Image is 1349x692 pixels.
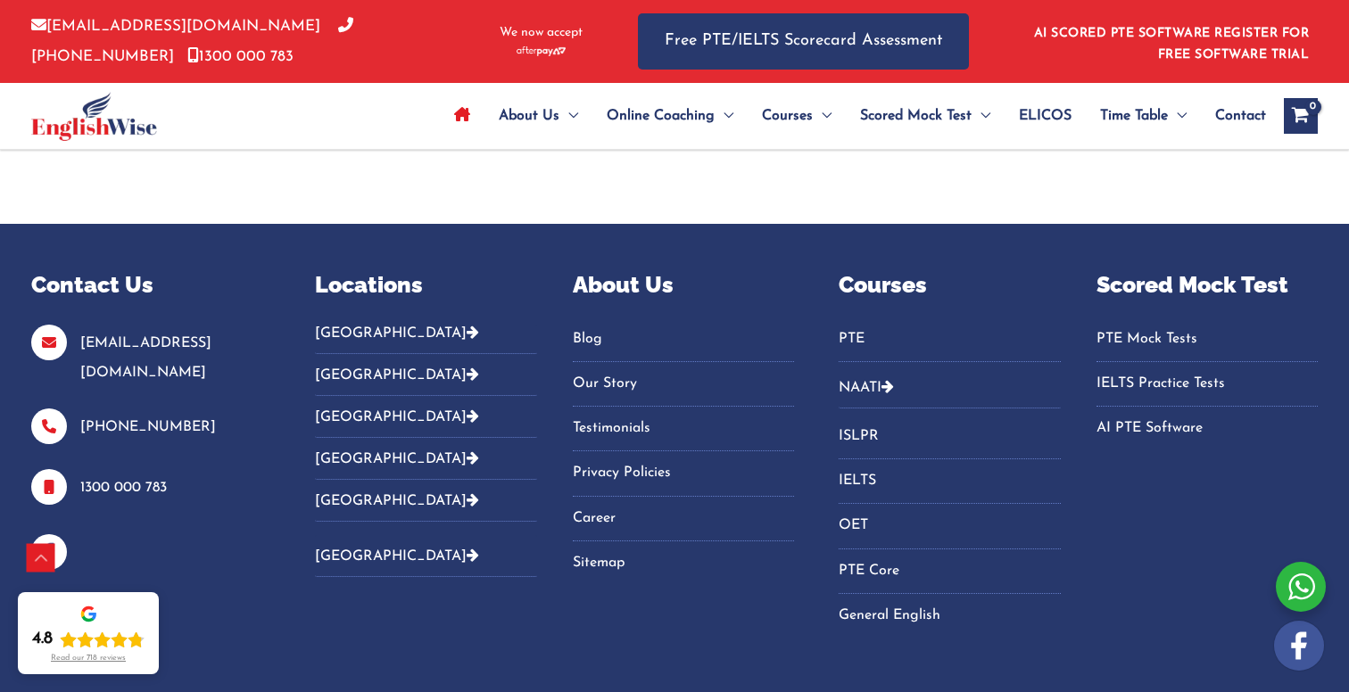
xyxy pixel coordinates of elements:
a: [PHONE_NUMBER] [31,19,353,63]
a: PTE Mock Tests [1097,325,1318,354]
span: About Us [499,85,559,147]
button: [GEOGRAPHIC_DATA] [315,438,536,480]
img: white-facebook.png [1274,621,1324,671]
a: Privacy Policies [573,458,794,488]
a: 1300 000 783 [80,481,167,495]
a: PTE [839,325,1060,354]
span: Menu Toggle [813,85,832,147]
button: [GEOGRAPHIC_DATA] [315,480,536,522]
p: Locations [315,268,536,302]
aside: Header Widget 1 [1023,12,1318,70]
span: Time Table [1100,85,1168,147]
span: Scored Mock Test [860,85,972,147]
nav: Menu [573,325,794,579]
p: Scored Mock Test [1097,268,1318,302]
aside: Footer Widget 3 [573,268,794,600]
button: [GEOGRAPHIC_DATA] [315,325,536,354]
span: Menu Toggle [715,85,733,147]
button: NAATI [839,367,1060,408]
a: Time TableMenu Toggle [1086,85,1201,147]
nav: Menu [1097,325,1318,444]
span: Online Coaching [607,85,715,147]
img: facebook-blue-icons.png [31,534,67,570]
a: IELTS Practice Tests [1097,369,1318,399]
div: Rating: 4.8 out of 5 [32,629,145,650]
nav: Menu [839,325,1060,362]
button: [GEOGRAPHIC_DATA] [315,396,536,438]
aside: Footer Widget 4 [839,268,1060,653]
span: Contact [1215,85,1266,147]
a: [PHONE_NUMBER] [80,420,216,434]
a: Sitemap [573,548,794,578]
a: View Shopping Cart, empty [1284,98,1318,134]
a: Career [573,504,794,533]
aside: Footer Widget 2 [315,268,536,590]
span: We now accept [500,24,583,42]
a: ELICOS [1005,85,1086,147]
a: General English [839,601,1060,630]
a: Our Story [573,369,794,399]
a: CoursesMenu Toggle [748,85,846,147]
a: 1300 000 783 [187,49,294,64]
a: ISLPR [839,422,1060,451]
a: Blog [573,325,794,354]
a: Free PTE/IELTS Scorecard Assessment [638,13,969,70]
a: [EMAIL_ADDRESS][DOMAIN_NAME] [31,19,320,34]
button: [GEOGRAPHIC_DATA] [315,354,536,396]
img: Afterpay-Logo [517,46,566,56]
a: [EMAIL_ADDRESS][DOMAIN_NAME] [80,336,211,380]
span: ELICOS [1019,85,1072,147]
a: PTE Core [839,556,1060,586]
span: Courses [762,85,813,147]
a: [GEOGRAPHIC_DATA] [315,494,479,508]
p: Contact Us [31,268,270,302]
nav: Site Navigation: Main Menu [440,85,1266,147]
a: Testimonials [573,414,794,443]
p: Courses [839,268,1060,302]
img: cropped-ew-logo [31,92,157,141]
a: OET [839,511,1060,540]
p: About Us [573,268,794,302]
a: Scored Mock TestMenu Toggle [846,85,1005,147]
div: Read our 718 reviews [51,654,126,663]
a: [GEOGRAPHIC_DATA] [315,549,479,564]
aside: Footer Widget 1 [31,268,270,570]
a: About UsMenu Toggle [484,85,592,147]
span: Menu Toggle [559,85,578,147]
a: IELTS [839,466,1060,496]
a: NAATI [839,381,881,395]
a: Contact [1201,85,1266,147]
div: 4.8 [32,629,53,650]
button: [GEOGRAPHIC_DATA] [315,535,536,577]
span: Menu Toggle [1168,85,1187,147]
span: Menu Toggle [972,85,990,147]
a: Online CoachingMenu Toggle [592,85,748,147]
a: AI SCORED PTE SOFTWARE REGISTER FOR FREE SOFTWARE TRIAL [1034,27,1310,62]
nav: Menu [839,422,1060,630]
a: AI PTE Software [1097,414,1318,443]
